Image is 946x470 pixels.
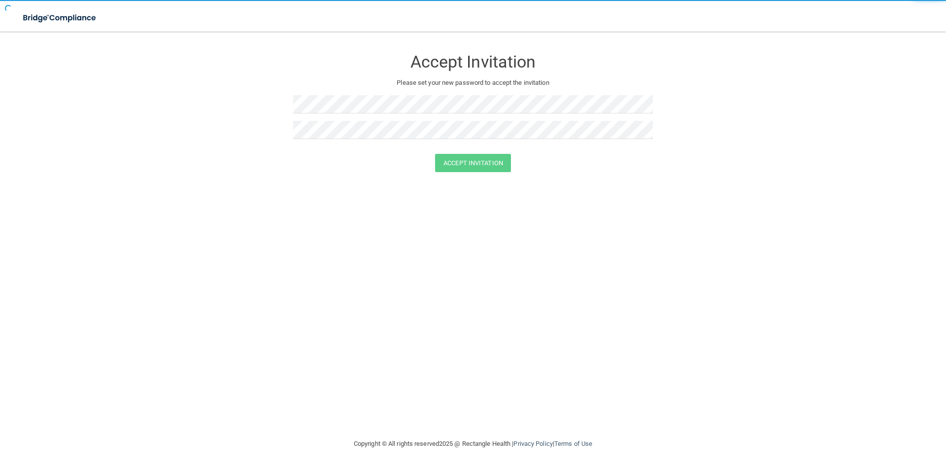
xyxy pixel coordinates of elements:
a: Privacy Policy [513,440,552,447]
button: Accept Invitation [435,154,511,172]
div: Copyright © All rights reserved 2025 @ Rectangle Health | | [293,428,653,460]
p: Please set your new password to accept the invitation [301,77,645,89]
h3: Accept Invitation [293,53,653,71]
img: bridge_compliance_login_screen.278c3ca4.svg [15,8,105,28]
a: Terms of Use [554,440,592,447]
